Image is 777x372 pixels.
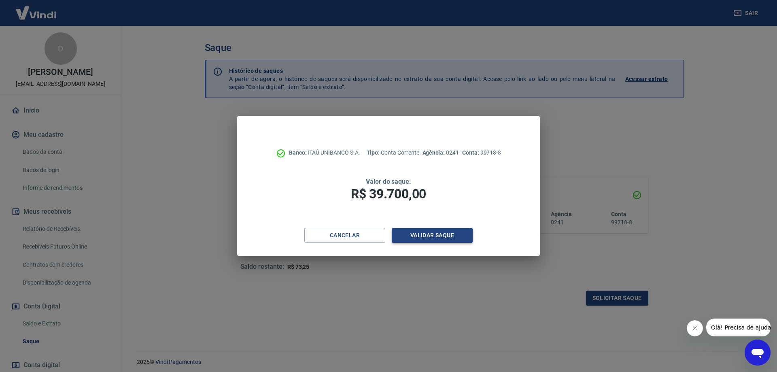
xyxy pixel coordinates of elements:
[366,178,411,185] span: Valor do saque:
[367,149,381,156] span: Tipo:
[289,149,360,157] p: ITAÚ UNIBANCO S.A.
[5,6,68,12] span: Olá! Precisa de ajuda?
[304,228,385,243] button: Cancelar
[392,228,473,243] button: Validar saque
[289,149,308,156] span: Banco:
[462,149,501,157] p: 99718-8
[351,186,426,202] span: R$ 39.700,00
[422,149,446,156] span: Agência:
[462,149,480,156] span: Conta:
[422,149,459,157] p: 0241
[706,319,771,336] iframe: Mensagem da empresa
[687,320,703,336] iframe: Fechar mensagem
[367,149,419,157] p: Conta Corrente
[745,340,771,366] iframe: Botão para abrir a janela de mensagens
